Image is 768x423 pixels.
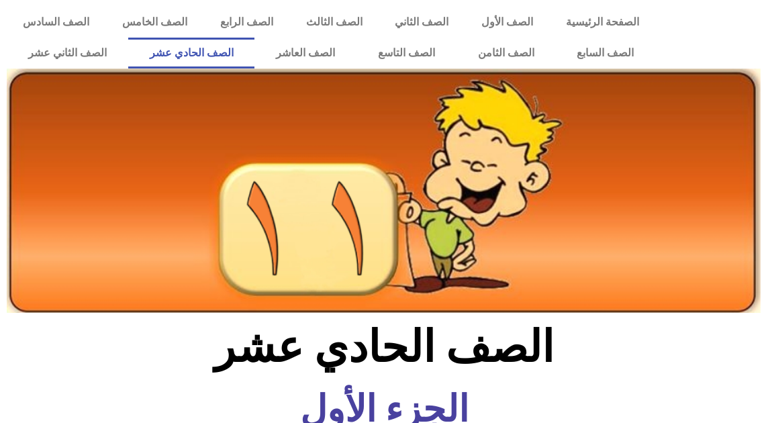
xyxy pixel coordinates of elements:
a: الصف الرابع [203,7,289,38]
a: الصف التاسع [356,38,457,68]
a: الصف السادس [7,7,106,38]
a: الصف السابع [555,38,655,68]
a: الصف العاشر [254,38,356,68]
a: الصف الثالث [289,7,379,38]
a: الصف الثاني عشر [7,38,128,68]
a: الصف الثامن [457,38,556,68]
a: الصف الحادي عشر [128,38,255,68]
a: الصف الثاني [379,7,465,38]
a: الصف الأول [465,7,550,38]
a: الصفحة الرئيسية [549,7,655,38]
h2: الصف الحادي عشر [162,321,606,373]
a: الصف الخامس [106,7,204,38]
